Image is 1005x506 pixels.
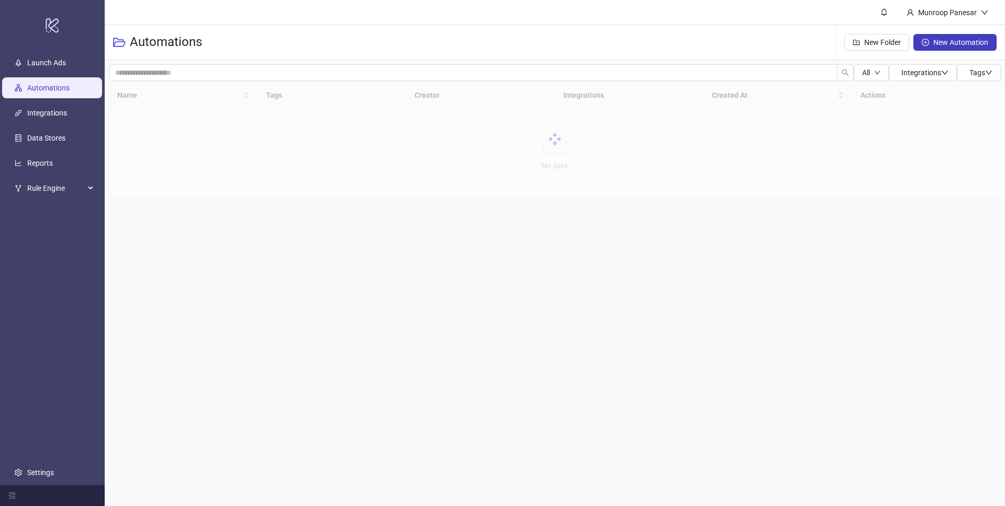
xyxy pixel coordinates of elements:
[880,8,888,16] span: bell
[862,68,870,77] span: All
[27,59,66,67] a: Launch Ads
[913,34,997,51] button: New Automation
[914,7,981,18] div: Munroop Panesar
[864,38,901,47] span: New Folder
[941,69,948,76] span: down
[842,69,849,76] span: search
[854,64,889,81] button: Alldown
[969,68,992,77] span: Tags
[27,159,53,167] a: Reports
[27,178,85,199] span: Rule Engine
[15,185,22,192] span: fork
[8,492,16,499] span: menu-fold
[27,134,65,142] a: Data Stores
[981,9,988,16] span: down
[907,9,914,16] span: user
[889,64,957,81] button: Integrationsdown
[985,69,992,76] span: down
[113,36,126,49] span: folder-open
[853,39,860,46] span: folder-add
[844,34,909,51] button: New Folder
[874,70,880,76] span: down
[130,34,202,51] h3: Automations
[933,38,988,47] span: New Automation
[27,109,67,117] a: Integrations
[901,68,948,77] span: Integrations
[957,64,1001,81] button: Tagsdown
[27,84,70,92] a: Automations
[922,39,929,46] span: plus-circle
[27,468,54,477] a: Settings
